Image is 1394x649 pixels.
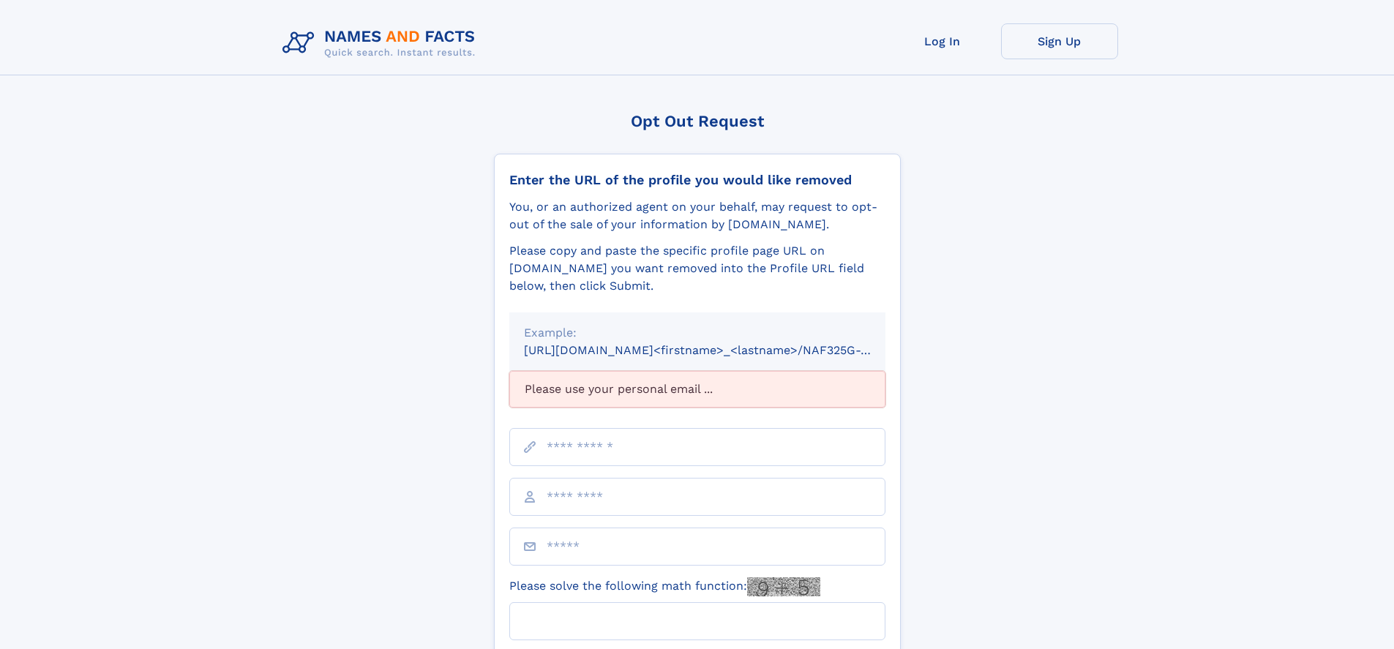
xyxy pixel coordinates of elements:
div: Opt Out Request [494,112,901,130]
small: [URL][DOMAIN_NAME]<firstname>_<lastname>/NAF325G-xxxxxxxx [524,343,913,357]
label: Please solve the following math function: [509,577,820,596]
img: Logo Names and Facts [277,23,487,63]
div: You, or an authorized agent on your behalf, may request to opt-out of the sale of your informatio... [509,198,885,233]
div: Enter the URL of the profile you would like removed [509,172,885,188]
div: Example: [524,324,871,342]
div: Please use your personal email ... [509,371,885,408]
div: Please copy and paste the specific profile page URL on [DOMAIN_NAME] you want removed into the Pr... [509,242,885,295]
a: Log In [884,23,1001,59]
a: Sign Up [1001,23,1118,59]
